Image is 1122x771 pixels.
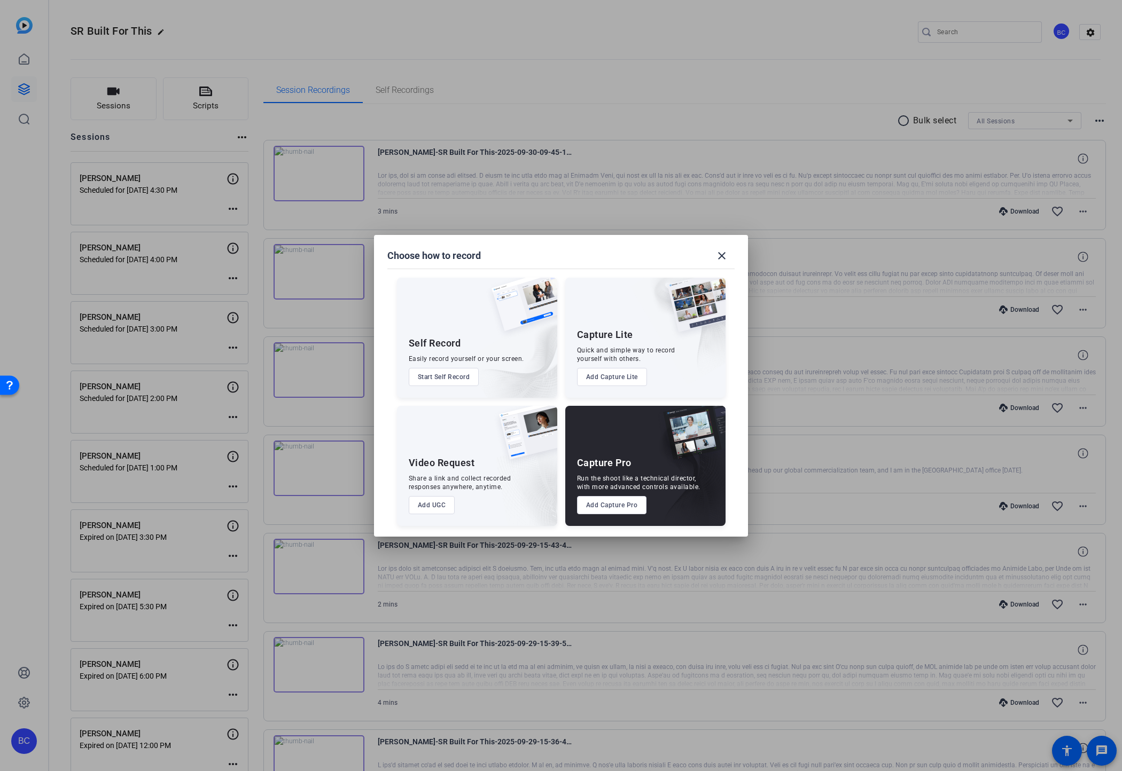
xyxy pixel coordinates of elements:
h1: Choose how to record [387,249,481,262]
mat-icon: close [715,249,728,262]
div: Share a link and collect recorded responses anywhere, anytime. [409,474,511,491]
button: Add UGC [409,496,455,514]
div: Run the shoot like a technical director, with more advanced controls available. [577,474,700,491]
div: Video Request [409,457,475,469]
img: capture-lite.png [659,278,726,343]
img: ugc-content.png [491,406,557,470]
img: self-record.png [484,278,557,342]
div: Quick and simple way to record yourself with others. [577,346,675,363]
img: capture-pro.png [655,406,726,471]
img: embarkstudio-ugc-content.png [495,439,557,526]
div: Self Record [409,337,461,350]
button: Add Capture Lite [577,368,647,386]
button: Add Capture Pro [577,496,647,514]
img: embarkstudio-capture-pro.png [646,419,726,526]
img: embarkstudio-capture-lite.png [630,278,726,384]
div: Easily record yourself or your screen. [409,355,524,363]
img: embarkstudio-self-record.png [464,301,557,398]
div: Capture Pro [577,457,632,469]
button: Start Self Record [409,368,479,386]
div: Capture Lite [577,328,633,341]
